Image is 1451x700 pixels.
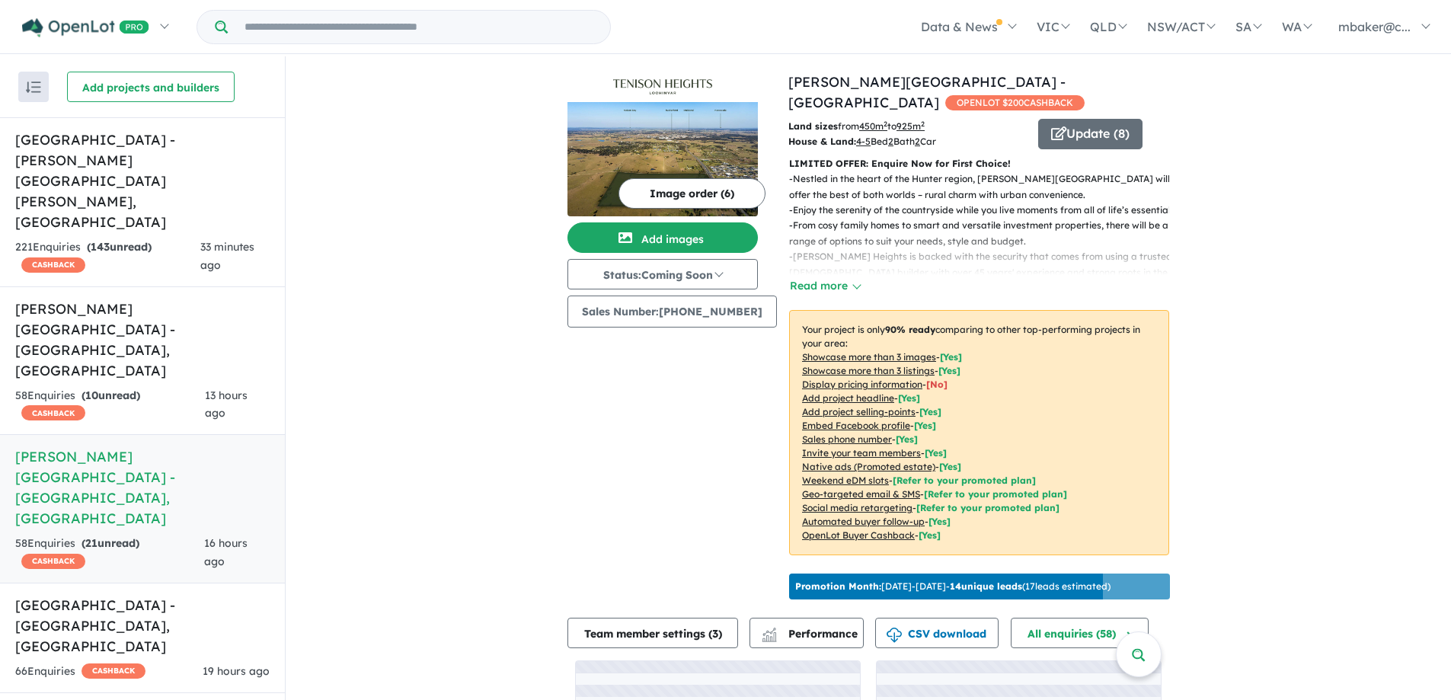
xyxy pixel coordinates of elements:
[67,72,235,102] button: Add projects and builders
[887,628,902,643] img: download icon
[712,627,718,641] span: 3
[795,580,1111,593] p: [DATE] - [DATE] - ( 17 leads estimated)
[914,420,936,431] span: [ Yes ]
[200,240,254,272] span: 33 minutes ago
[802,488,920,500] u: Geo-targeted email & SMS
[802,351,936,363] u: Showcase more than 3 images
[802,406,916,417] u: Add project selling-points
[231,11,607,43] input: Try estate name, suburb, builder or developer
[898,392,920,404] span: [ Yes ]
[802,529,915,541] u: OpenLot Buyer Cashback
[788,119,1027,134] p: from
[205,388,248,420] span: 13 hours ago
[81,388,140,402] strong: ( unread)
[789,203,1181,218] p: - Enjoy the serenity of the countryside while you live moments from all of life’s essentials.
[15,387,205,424] div: 58 Enquir ies
[567,259,758,289] button: Status:Coming Soon
[574,78,752,96] img: Tenison Heights Estate - Lochinvar Logo
[788,73,1066,111] a: [PERSON_NAME][GEOGRAPHIC_DATA] - [GEOGRAPHIC_DATA]
[788,136,856,147] b: House & Land:
[802,433,892,445] u: Sales phone number
[91,240,110,254] span: 143
[618,178,765,209] button: Image order (6)
[15,595,270,657] h5: [GEOGRAPHIC_DATA] - [GEOGRAPHIC_DATA] , [GEOGRAPHIC_DATA]
[567,72,758,216] a: Tenison Heights Estate - Lochinvar LogoTenison Heights Estate - Lochinvar
[802,365,935,376] u: Showcase more than 3 listings
[1038,119,1143,149] button: Update (8)
[802,475,889,486] u: Weekend eDM slots
[567,222,758,253] button: Add images
[921,120,925,128] sup: 2
[875,618,999,648] button: CSV download
[789,277,861,295] button: Read more
[950,580,1022,592] b: 14 unique leads
[924,488,1067,500] span: [Refer to your promoted plan]
[802,461,935,472] u: Native ads (Promoted estate)
[203,664,270,678] span: 19 hours ago
[893,475,1036,486] span: [Refer to your promoted plan]
[762,632,777,642] img: bar-chart.svg
[789,249,1181,312] p: - [PERSON_NAME] Heights is backed with the security that comes from using a trusted [DEMOGRAPHIC_...
[802,392,894,404] u: Add project headline
[21,554,85,569] span: CASHBACK
[85,536,97,550] span: 21
[21,405,85,420] span: CASHBACK
[22,18,149,37] img: Openlot PRO Logo White
[81,663,145,679] span: CASHBACK
[887,120,925,132] span: to
[87,240,152,254] strong: ( unread)
[567,102,758,216] img: Tenison Heights Estate - Lochinvar
[916,502,1059,513] span: [Refer to your promoted plan]
[928,516,951,527] span: [Yes]
[789,171,1181,203] p: - Nestled in the heart of the Hunter region, [PERSON_NAME][GEOGRAPHIC_DATA] will offer the best o...
[85,388,98,402] span: 10
[885,324,935,335] b: 90 % ready
[789,218,1181,249] p: - From cosy family homes to smart and versatile investment properties, there will be a range of o...
[884,120,887,128] sup: 2
[802,420,910,431] u: Embed Facebook profile
[26,82,41,93] img: sort.svg
[888,136,893,147] u: 2
[15,446,270,529] h5: [PERSON_NAME][GEOGRAPHIC_DATA] - [GEOGRAPHIC_DATA] , [GEOGRAPHIC_DATA]
[925,447,947,459] span: [ Yes ]
[21,257,85,273] span: CASHBACK
[81,536,139,550] strong: ( unread)
[1338,19,1411,34] span: mbaker@c...
[896,120,925,132] u: 925 m
[938,365,960,376] span: [ Yes ]
[764,627,858,641] span: Performance
[15,238,200,275] div: 221 Enquir ies
[1011,618,1149,648] button: All enquiries (58)
[15,535,204,571] div: 58 Enquir ies
[788,120,838,132] b: Land sizes
[788,134,1027,149] p: Bed Bath Car
[789,156,1169,171] p: LIMITED OFFER: Enquire Now for First Choice!
[919,406,941,417] span: [ Yes ]
[802,516,925,527] u: Automated buyer follow-up
[204,536,248,568] span: 16 hours ago
[789,310,1169,555] p: Your project is only comparing to other top-performing projects in your area: - - - - - - - - - -...
[919,529,941,541] span: [Yes]
[859,120,887,132] u: 450 m
[896,433,918,445] span: [ Yes ]
[802,379,922,390] u: Display pricing information
[945,95,1085,110] span: OPENLOT $ 200 CASHBACK
[567,618,738,648] button: Team member settings (3)
[915,136,920,147] u: 2
[802,447,921,459] u: Invite your team members
[856,136,871,147] u: 4-5
[15,663,145,681] div: 66 Enquir ies
[15,129,270,232] h5: [GEOGRAPHIC_DATA] - [PERSON_NAME][GEOGRAPHIC_DATA][PERSON_NAME] , [GEOGRAPHIC_DATA]
[939,461,961,472] span: [Yes]
[762,628,776,636] img: line-chart.svg
[802,502,912,513] u: Social media retargeting
[15,299,270,381] h5: [PERSON_NAME][GEOGRAPHIC_DATA] - [GEOGRAPHIC_DATA] , [GEOGRAPHIC_DATA]
[795,580,881,592] b: Promotion Month:
[749,618,864,648] button: Performance
[567,296,777,328] button: Sales Number:[PHONE_NUMBER]
[926,379,948,390] span: [ No ]
[940,351,962,363] span: [ Yes ]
